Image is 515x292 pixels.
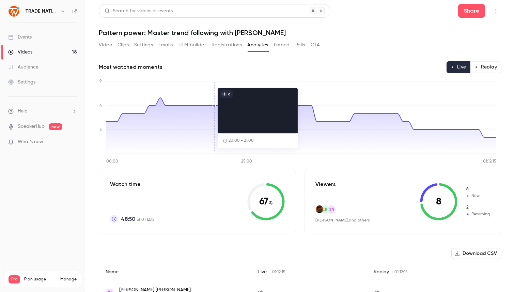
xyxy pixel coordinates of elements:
button: Registrations [212,40,242,50]
div: Audience [8,64,38,71]
a: SpeakerHub [18,123,45,130]
h1: Pattern power: Master trend following with [PERSON_NAME] [99,29,501,37]
button: Video [99,40,112,50]
h6: TRADE NATION [25,8,57,15]
button: Top Bar Actions [490,5,501,16]
p: Viewers [315,180,336,188]
span: Help [18,108,28,115]
tspan: 6 [99,104,102,108]
tspan: 25:00 [241,159,252,164]
div: Videos [8,49,32,56]
span: 01:12:15 [272,270,285,274]
a: and others [349,218,370,222]
button: Embed [274,40,290,50]
button: Download CSV [451,248,501,259]
li: help-dropdown-opener [8,108,77,115]
button: Analytics [247,40,268,50]
button: Emails [158,40,173,50]
tspan: 9 [99,79,102,83]
span: Returning [466,204,490,211]
span: [PERSON_NAME] [315,218,348,222]
button: CTA [311,40,320,50]
span: New [466,193,490,199]
p: Watch time [110,180,155,188]
p: of 01:12:15 [121,215,155,223]
div: Search for videos or events [105,7,173,15]
div: Live [251,263,367,281]
span: LB [323,206,328,213]
span: new [49,123,62,130]
tspan: 01:12:15 [483,159,496,164]
a: Manage [60,277,77,282]
button: Replay [470,61,501,73]
button: Polls [295,40,305,50]
h2: Most watched moments [99,63,162,71]
tspan: 00:00 [106,159,118,164]
img: TRADE NATION [9,6,19,17]
iframe: Noticeable Trigger [69,139,77,145]
div: Replay [367,263,501,281]
div: , [315,217,370,223]
span: SR [329,206,334,213]
div: Name [99,263,251,281]
tspan: 3 [99,128,102,132]
span: New [466,186,490,192]
button: Clips [118,40,129,50]
button: Share [458,4,485,18]
span: Plan usage [24,277,56,282]
img: tradercast.com [316,205,323,213]
span: Returning [466,211,490,217]
button: UTM builder [178,40,206,50]
span: 48:50 [121,215,135,223]
span: What's new [18,138,43,145]
div: Settings [8,79,35,86]
span: Pro [9,275,20,283]
button: Settings [134,40,153,50]
button: Live [447,61,471,73]
span: 01:12:15 [394,270,408,274]
div: Events [8,34,32,41]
